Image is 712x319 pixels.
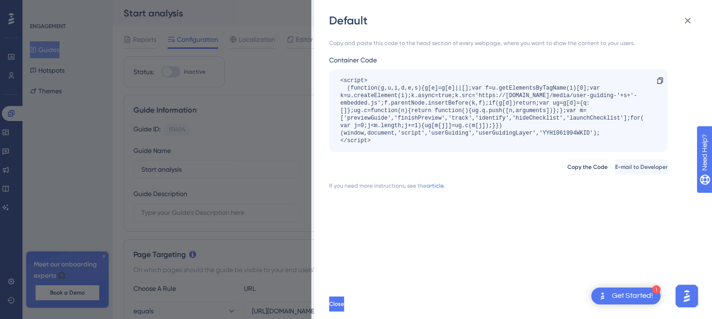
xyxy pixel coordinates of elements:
span: Need Help? [22,2,59,14]
button: Close [329,296,344,311]
iframe: UserGuiding AI Assistant Launcher [673,282,701,310]
a: article. [426,182,445,190]
img: launcher-image-alternative-text [597,290,608,302]
div: If you need more instructions, see the [329,182,426,190]
div: Open Get Started! checklist, remaining modules: 1 [591,288,661,304]
div: <script> (function(g,u,i,d,e,s){g[e]=g[e]||[];var f=u.getElementsByTagName(i)[0];var k=u.createEl... [340,77,647,144]
span: Copy the Code [567,163,608,171]
div: Get Started! [612,291,653,301]
button: E-mail to Developer [615,159,668,175]
div: Container Code [329,54,668,66]
button: Copy the Code [567,159,608,175]
div: Default [329,13,699,28]
div: 1 [652,285,661,294]
span: Close [329,300,344,308]
span: E-mail to Developer [615,163,668,171]
div: Copy and paste this code to the head section of every webpage, where you want to show the content... [329,39,668,47]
